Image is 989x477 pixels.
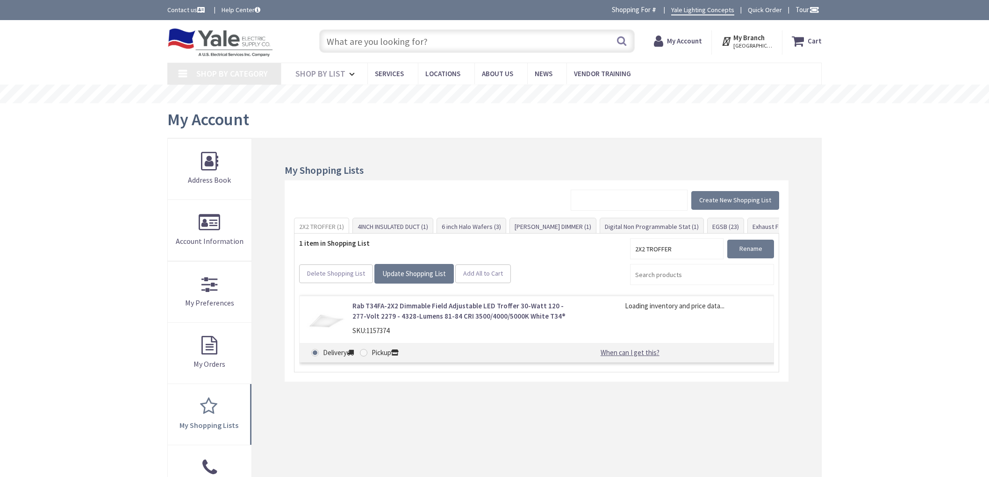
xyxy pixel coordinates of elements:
[193,359,225,369] span: My Orders
[600,218,703,235] a: Digital Non Programmable Stat (1)
[307,269,365,278] span: Delete Shopping List
[576,301,774,311] div: Loading inventory and price data...
[654,33,702,50] a: My Account
[691,191,779,210] button: Create New Shopping List
[733,33,765,42] strong: My Branch
[510,218,596,235] a: [PERSON_NAME] DIMMER (1)
[535,69,552,78] span: News
[739,244,762,253] span: Rename
[612,5,651,14] span: Shopping For
[808,33,822,50] strong: Cart
[455,264,511,283] button: Add All to Cart
[167,5,207,14] a: Contact us
[167,109,249,130] span: My Account
[168,139,251,199] a: Address Book
[294,218,349,235] span: 2X2 TROFFER
[748,218,813,235] a: Exhaust Fan Light (1)
[437,218,506,235] a: 6 inch Halo Wafers (3)
[721,33,773,50] div: My Branch [GEOGRAPHIC_DATA], [GEOGRAPHIC_DATA]
[168,262,251,322] a: My Preferences
[179,420,238,430] span: My Shopping Lists
[582,348,678,357] a: When can I get this?
[652,5,656,14] strong: #
[366,326,389,335] span: 1157374
[299,239,370,248] strong: 1 item in Shopping List
[295,68,345,79] span: Shop By List
[792,33,822,50] a: Cart
[699,196,771,204] span: Create New Shopping List
[372,348,399,358] div: Pickup
[463,269,503,278] span: Add All to Cart
[188,175,231,185] span: Address Book
[168,200,251,261] a: Account Information
[667,36,702,45] strong: My Account
[196,68,268,79] span: Shop By Category
[176,236,244,246] span: Account Information
[299,264,373,283] button: Delete Shopping List
[352,301,569,321] a: Rab T34FA-2X2 Dimmable Field Adjustable LED Troffer 30-Watt 120 - 277-Volt 2279 - 4328-Lumens 81-...
[733,42,773,50] span: [GEOGRAPHIC_DATA], [GEOGRAPHIC_DATA]
[353,218,433,235] a: 4INCH INSULATED DUCT (1)
[319,29,635,53] input: What are you looking for?
[167,28,273,57] img: Yale Electric Supply Co.
[727,240,774,258] button: Rename
[482,69,513,78] span: About Us
[375,69,404,78] span: Services
[323,348,354,357] div: Delivery
[795,5,819,14] span: Tour
[352,326,569,335] div: SKU:
[425,69,460,78] span: Locations
[168,323,251,384] a: My Orders
[708,218,744,235] a: EGSB (23)
[671,5,734,15] a: Yale Lighting Concepts
[374,264,454,284] button: Update Shopping List
[574,69,631,78] span: Vendor Training
[382,269,446,278] span: Update Shopping List
[748,5,782,14] a: Quick Order
[307,301,346,340] img: Rab T34FA-2X2 Dimmable Field Adjustable LED Troffer 30-Watt 120 - 277-Volt 2279 - 4328-Lumens 81-...
[185,298,234,307] span: My Preferences
[630,264,774,285] input: Search products
[222,5,260,14] a: Help Center
[168,384,251,445] a: My Shopping Lists
[285,164,788,176] h4: My Shopping Lists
